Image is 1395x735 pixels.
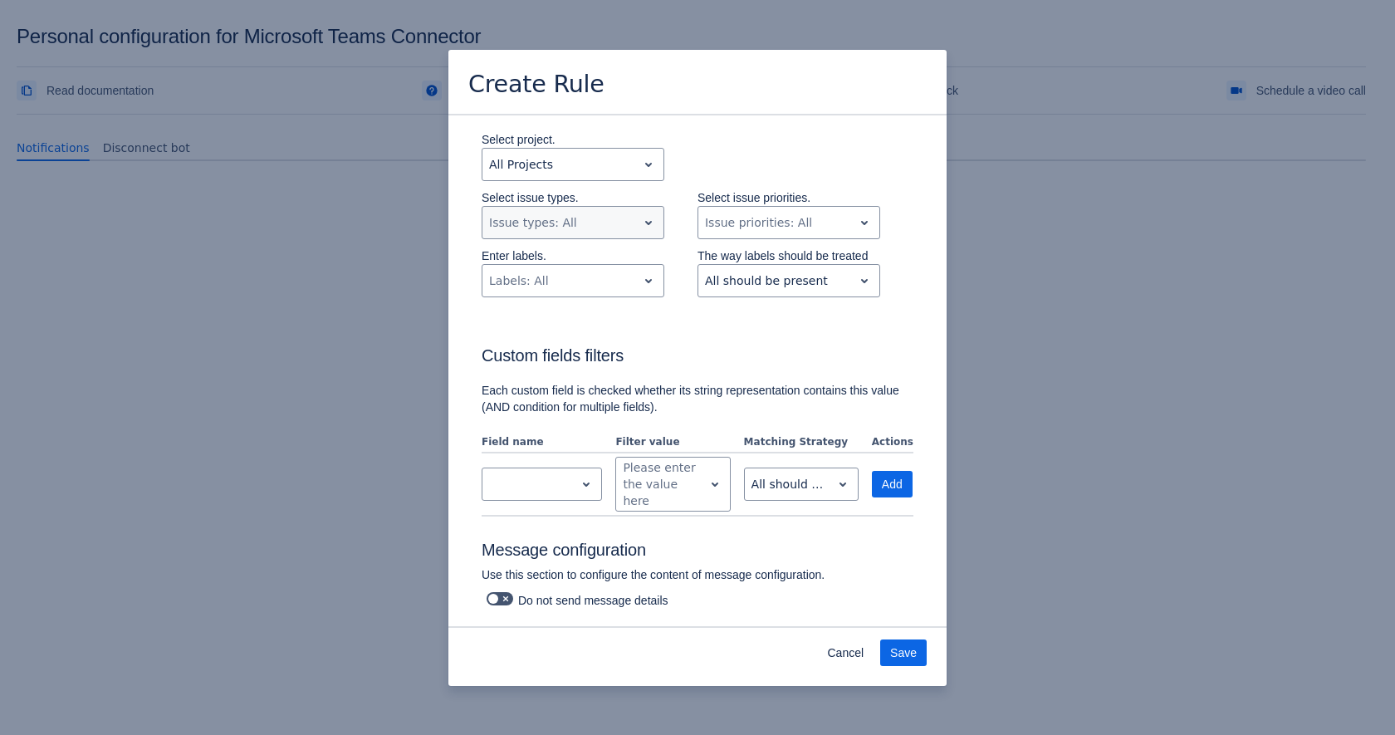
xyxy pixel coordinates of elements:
span: open [639,154,658,174]
button: Add [872,471,913,497]
p: Select issue priorities. [697,189,880,206]
p: Select issue types. [482,189,664,206]
button: Cancel [817,639,874,666]
span: open [639,271,658,291]
th: Field name [482,432,609,453]
div: Do not send message details [482,587,900,610]
h3: Custom fields filters [482,345,913,372]
h3: Create Rule [468,70,604,102]
div: Please enter the value here [623,459,696,509]
p: The way labels should be treated [697,247,880,264]
span: open [833,474,853,494]
h3: Message configuration [482,540,913,566]
th: Matching Strategy [737,432,865,453]
p: Use this section to configure the content of message configuration. [482,566,900,583]
th: Actions [865,432,913,453]
span: Add [882,471,903,497]
div: Hide message fields by default [482,623,900,646]
p: Enter labels. [482,247,664,264]
span: open [854,271,874,291]
span: Cancel [827,639,864,666]
span: open [705,474,725,494]
p: Select project. [482,131,664,148]
span: Save [890,639,917,666]
span: open [854,213,874,233]
span: open [576,474,596,494]
p: Each custom field is checked whether its string representation contains this value (AND condition... [482,382,913,415]
span: open [639,213,658,233]
th: Filter value [609,432,737,453]
button: Save [880,639,927,666]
